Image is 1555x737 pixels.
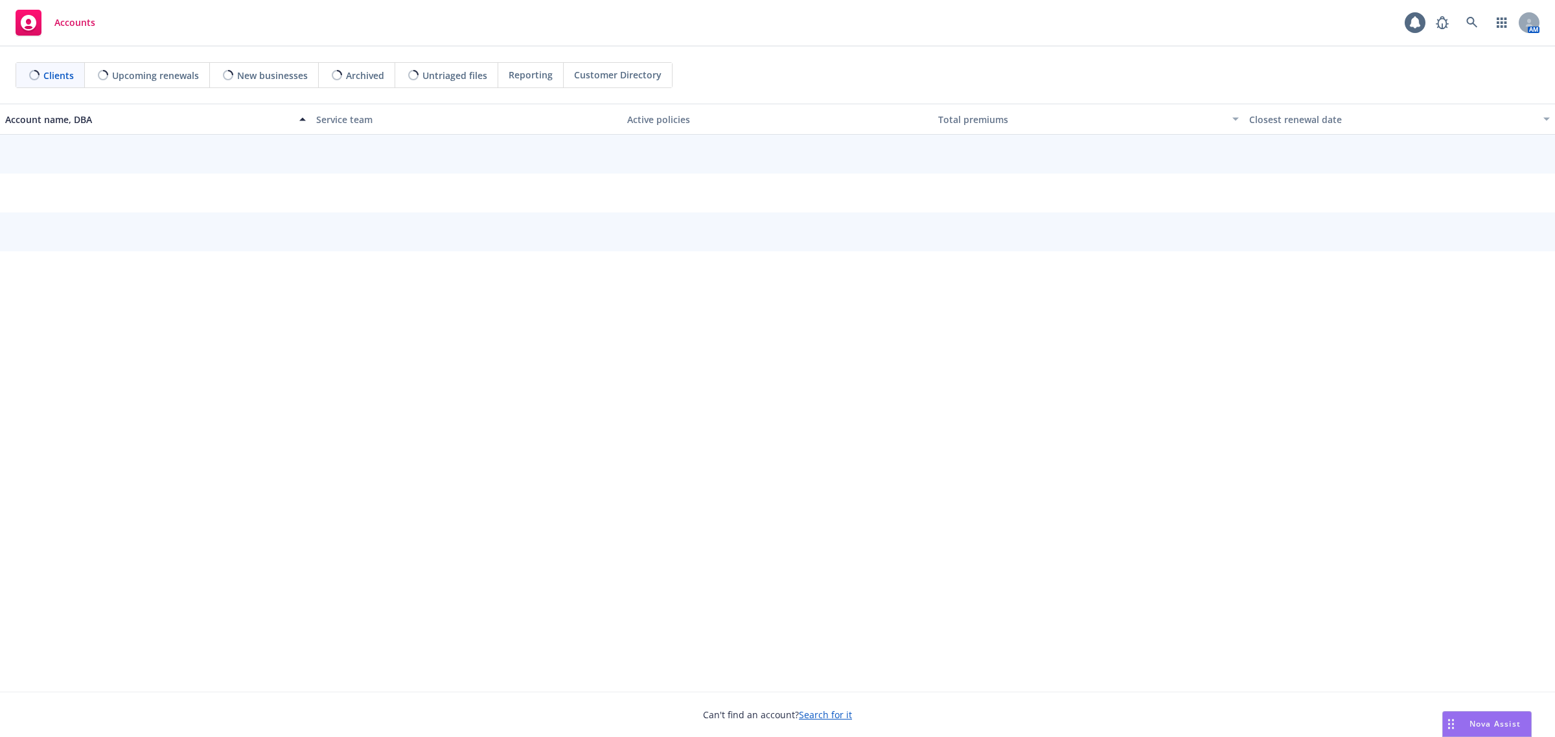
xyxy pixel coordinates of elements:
button: Total premiums [933,104,1244,135]
span: Upcoming renewals [112,69,199,82]
span: Nova Assist [1469,718,1521,729]
span: New businesses [237,69,308,82]
a: Report a Bug [1429,10,1455,36]
div: Drag to move [1443,712,1459,736]
span: Customer Directory [574,68,662,82]
div: Closest renewal date [1249,113,1536,126]
a: Search for it [799,709,852,721]
button: Nova Assist [1442,711,1532,737]
span: Untriaged files [422,69,487,82]
div: Active policies [627,113,928,126]
a: Switch app [1489,10,1515,36]
span: Accounts [54,17,95,28]
span: Reporting [509,68,553,82]
button: Closest renewal date [1244,104,1555,135]
span: Clients [43,69,74,82]
a: Search [1459,10,1485,36]
span: Archived [346,69,384,82]
span: Can't find an account? [703,708,852,721]
div: Service team [316,113,617,126]
div: Account name, DBA [5,113,292,126]
button: Active policies [622,104,933,135]
div: Total premiums [938,113,1225,126]
button: Service team [311,104,622,135]
a: Accounts [10,5,100,41]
